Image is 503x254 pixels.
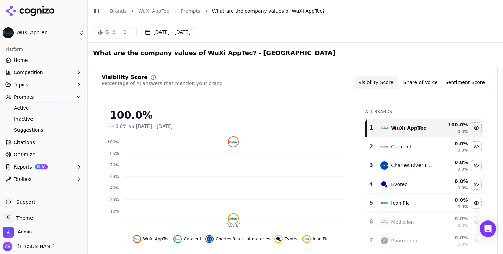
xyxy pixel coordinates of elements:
[366,119,483,137] tr: 1wuxi apptecWuXi AppTec100.0%0.0%Hide wuxi apptec data
[134,236,140,242] img: wuxi apptec
[457,204,468,210] span: 0.0%
[354,76,398,89] button: Visibility Score
[366,213,483,231] tr: 6medicilonMedicilon0.0%0.0%Show medicilon data
[391,237,417,244] div: Pharmaron
[380,218,388,226] img: medicilon
[14,116,74,122] span: Inactive
[205,235,270,243] button: Hide charles river laboratories data
[471,216,482,227] button: Show medicilon data
[438,215,468,222] div: 0.0 %
[369,199,374,207] div: 5
[14,94,34,101] span: Prompts
[3,55,85,66] a: Home
[438,178,468,185] div: 0.0 %
[229,214,238,224] img: icon plc
[438,159,468,166] div: 0.0 %
[129,123,173,130] span: vs [DATE] - [DATE]
[14,105,74,111] span: Active
[16,30,76,36] span: WuXi AppTec
[14,176,32,183] span: Toolbox
[35,164,48,169] span: BETA
[471,179,482,190] button: Hide evotec data
[3,137,85,148] a: Citations
[3,174,85,185] button: Toolbox
[380,161,388,170] img: charles river laboratories
[110,197,119,202] tspan: 25%
[216,236,270,242] span: Charles River Laboratories
[102,75,148,80] div: Visibility Score
[110,8,127,14] a: Brands
[14,57,28,64] span: Home
[14,215,33,221] span: Theme
[471,235,482,246] button: Show pharmaron data
[184,236,201,242] span: Catalent
[3,227,32,238] button: Open organization switcher
[3,161,85,172] button: ReportsBETA
[14,139,35,146] span: Citations
[18,229,32,235] span: Admin
[366,194,483,213] tr: 5icon plcIcon Plc0.0%0.0%Hide icon plc data
[285,236,299,242] span: Evotec
[143,236,169,242] span: WuXi AppTec
[11,114,76,124] a: Inactive
[110,186,119,190] tspan: 40%
[369,237,374,245] div: 7
[365,109,483,115] div: All Brands
[457,129,468,134] span: 0.0%
[3,227,14,238] img: Admin
[391,200,410,206] div: Icon Plc
[3,242,55,251] button: Open user button
[369,161,374,170] div: 3
[391,162,433,169] div: Charles River Laboratories
[14,126,74,133] span: Suggestions
[110,151,119,156] tspan: 85%
[457,166,468,172] span: 0.0%
[110,8,484,14] nav: breadcrumb
[391,218,414,225] div: Medicilon
[302,235,328,243] button: Hide icon plc data
[133,235,169,243] button: Hide wuxi apptec data
[369,218,374,226] div: 6
[212,8,325,14] span: What are the company values of WuXi AppTec?
[276,236,281,242] img: evotec
[365,119,483,250] div: Data table
[471,122,482,133] button: Hide wuxi apptec data
[102,80,223,87] div: Percentage of AI answers that mention your brand
[457,148,468,153] span: 0.0%
[457,185,468,191] span: 0.0%
[11,103,76,113] a: Active
[366,231,483,250] tr: 7pharmaronPharmaron0.0%0.0%Show pharmaron data
[438,234,468,241] div: 0.0 %
[366,137,483,156] tr: 2catalentCatalent0.0%0.0%Hide catalent data
[173,235,201,243] button: Hide catalent data
[227,223,241,228] tspan: [DATE]
[207,236,212,242] img: charles river laboratories
[438,121,468,128] div: 100.0 %
[15,243,55,250] span: [PERSON_NAME]
[11,125,76,135] a: Suggestions
[370,124,374,132] div: 1
[369,143,374,151] div: 2
[14,151,35,158] span: Optimize
[14,81,28,88] span: Topics
[3,44,85,55] div: Platform
[141,26,195,38] button: [DATE] - [DATE]
[3,92,85,103] button: Prompts
[107,139,119,144] tspan: 100%
[110,109,352,121] div: 100.0%
[3,79,85,90] button: Topics
[110,209,119,214] tspan: 10%
[3,27,14,38] img: WuXi AppTec
[3,149,85,160] a: Optimize
[366,175,483,194] tr: 4evotecEvotec0.0%0.0%Hide evotec data
[398,76,443,89] button: Share of Voice
[471,160,482,171] button: Hide charles river laboratories data
[457,223,468,228] span: 0.0%
[438,197,468,203] div: 0.0 %
[3,242,12,251] img: Alp Aysan
[480,220,496,237] div: Open Intercom Messenger
[380,237,388,245] img: pharmaron
[438,140,468,147] div: 0.0 %
[369,180,374,188] div: 4
[229,137,238,147] img: wuxi apptec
